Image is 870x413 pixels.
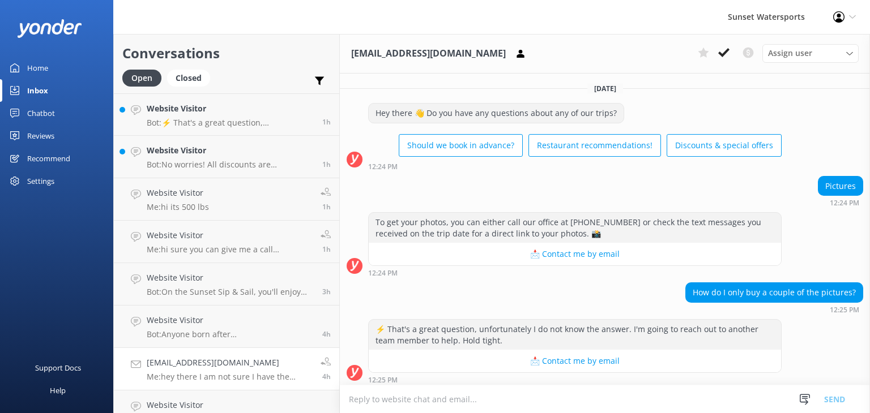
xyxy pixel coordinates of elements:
[122,71,167,84] a: Open
[368,269,782,277] div: Oct 11 2025 11:24am (UTC -05:00) America/Cancun
[685,306,863,313] div: Oct 11 2025 11:25am (UTC -05:00) America/Cancun
[167,70,210,87] div: Closed
[147,102,314,115] h4: Website Visitor
[322,202,331,212] span: Oct 11 2025 03:08pm (UTC -05:00) America/Cancun
[147,287,314,297] p: Bot: On the Sunset Sip & Sail, you'll enjoy appetizers like jerk chicken sliders, BBQ meatballs, ...
[147,399,314,411] h4: Website Visitor
[17,19,82,38] img: yonder-white-logo.png
[587,84,623,93] span: [DATE]
[147,272,314,284] h4: Website Visitor
[114,263,339,306] a: Website VisitorBot:On the Sunset Sip & Sail, you'll enjoy appetizers like jerk chicken sliders, B...
[147,187,209,199] h4: Website Visitor
[114,178,339,221] a: Website VisitorMe:hi its 500 lbs1h
[818,177,863,196] div: Pictures
[369,243,781,265] button: 📩 Contact me by email
[114,348,339,390] a: [EMAIL_ADDRESS][DOMAIN_NAME]Me:hey there I am not sure I have the correct answer but the office w...
[322,329,331,339] span: Oct 11 2025 12:21pm (UTC -05:00) America/Cancun
[369,104,624,123] div: Hey there 👋 Do you have any questions about any of our trips?
[27,79,48,102] div: Inbox
[322,287,331,296] span: Oct 11 2025 01:48pm (UTC -05:00) America/Cancun
[399,134,523,157] button: Should we book in advance?
[147,144,314,157] h4: Website Visitor
[114,136,339,178] a: Website VisitorBot:No worries! All discounts are automatically applied at checkout, so you won't ...
[122,42,331,64] h2: Conversations
[686,283,863,302] div: How do I only buy a couple of the pictures?
[114,306,339,348] a: Website VisitorBot:Anyone born after [DEMOGRAPHIC_DATA], must take the [US_STATE] Boater Safety T...
[369,350,781,372] button: 📩 Contact me by email
[351,46,506,61] h3: [EMAIL_ADDRESS][DOMAIN_NAME]
[27,102,55,124] div: Chatbot
[27,124,54,147] div: Reviews
[830,307,859,313] strong: 12:25 PM
[818,199,863,206] div: Oct 11 2025 11:24am (UTC -05:00) America/Cancun
[27,147,70,170] div: Recommend
[368,162,782,170] div: Oct 11 2025 11:24am (UTC -05:00) America/Cancun
[27,170,54,192] div: Settings
[147,356,312,369] h4: [EMAIL_ADDRESS][DOMAIN_NAME]
[322,160,331,169] span: Oct 11 2025 03:28pm (UTC -05:00) America/Cancun
[368,164,398,170] strong: 12:24 PM
[114,221,339,263] a: Website VisitorMe:hi sure you can give me a call [PHONE_NUMBER]1h
[768,47,812,59] span: Assign user
[147,160,314,170] p: Bot: No worries! All discounts are automatically applied at checkout, so you won't need to enter ...
[27,57,48,79] div: Home
[122,70,161,87] div: Open
[147,329,314,339] p: Bot: Anyone born after [DEMOGRAPHIC_DATA], must take the [US_STATE] Boater Safety Test to operate...
[167,71,216,84] a: Closed
[35,356,81,379] div: Support Docs
[667,134,782,157] button: Discounts & special offers
[147,244,312,255] p: Me: hi sure you can give me a call [PHONE_NUMBER]
[368,377,398,384] strong: 12:25 PM
[147,118,314,128] p: Bot: ⚡ That's a great question, unfortunately I do not know the answer. I'm going to reach out to...
[322,244,331,254] span: Oct 11 2025 03:08pm (UTC -05:00) America/Cancun
[147,202,209,212] p: Me: hi its 500 lbs
[528,134,661,157] button: Restaurant recommendations!
[147,314,314,326] h4: Website Visitor
[322,117,331,127] span: Oct 11 2025 03:47pm (UTC -05:00) America/Cancun
[368,270,398,277] strong: 12:24 PM
[762,44,859,62] div: Assign User
[114,93,339,136] a: Website VisitorBot:⚡ That's a great question, unfortunately I do not know the answer. I'm going t...
[368,376,782,384] div: Oct 11 2025 11:25am (UTC -05:00) America/Cancun
[830,200,859,206] strong: 12:24 PM
[369,320,781,350] div: ⚡ That's a great question, unfortunately I do not know the answer. I'm going to reach out to anot...
[322,372,331,381] span: Oct 11 2025 12:13pm (UTC -05:00) America/Cancun
[50,379,66,402] div: Help
[147,229,312,242] h4: Website Visitor
[369,213,781,243] div: To get your photos, you can either call our office at [PHONE_NUMBER] or check the text messages y...
[147,372,312,382] p: Me: hey there I am not sure I have the correct answer but the office will! [PHONE_NUMBER]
